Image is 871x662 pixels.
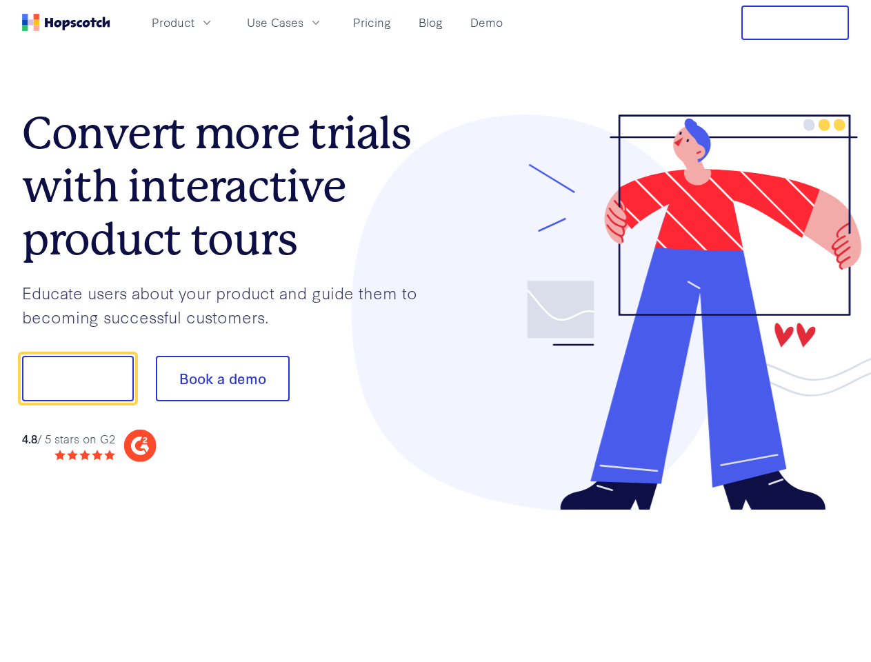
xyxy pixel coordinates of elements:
button: Free Trial [741,6,849,40]
span: Product [152,14,194,31]
div: / 5 stars on G2 [22,430,115,448]
a: Demo [465,11,508,34]
p: Educate users about your product and guide them to becoming successful customers. [22,281,436,328]
button: Product [143,11,222,34]
a: Pricing [348,11,397,34]
a: Home [22,14,110,31]
button: Show me! [22,356,134,401]
button: Book a demo [156,356,290,401]
strong: 4.8 [22,430,37,446]
button: Use Cases [239,11,331,34]
a: Blog [413,11,448,34]
h1: Convert more trials with interactive product tours [22,107,436,265]
span: Use Cases [247,14,303,31]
